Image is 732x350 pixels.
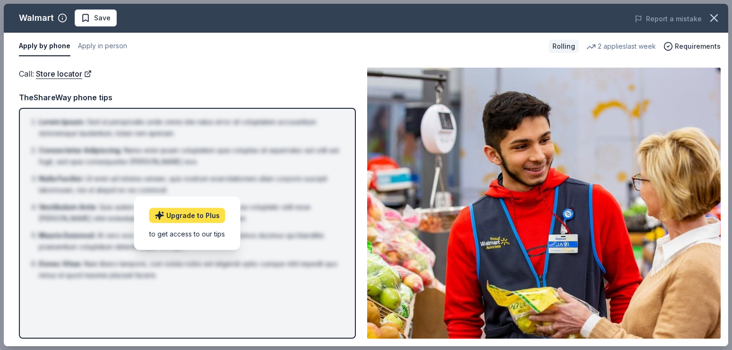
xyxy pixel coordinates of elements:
[149,208,225,223] a: Upgrade to Plus
[39,175,84,183] span: Nulla Facilisi :
[635,13,702,25] button: Report a mistake
[39,145,342,167] li: Nemo enim ipsam voluptatem quia voluptas sit aspernatur aut odit aut fugit, sed quia consequuntur...
[663,41,721,52] button: Requirements
[149,228,225,238] div: to get access to our tips
[94,12,111,24] span: Save
[39,146,122,154] span: Consectetur Adipiscing :
[367,68,721,339] img: Image for Walmart
[39,116,342,139] li: Sed ut perspiciatis unde omnis iste natus error sit voluptatem accusantium doloremque laudantium,...
[19,36,70,56] button: Apply by phone
[39,258,342,281] li: Nam libero tempore, cum soluta nobis est eligendi optio cumque nihil impedit quo minus id quod ma...
[586,41,656,52] div: 2 applies last week
[39,173,342,196] li: Ut enim ad minima veniam, quis nostrum exercitationem ullam corporis suscipit laboriosam, nisi ut...
[39,230,342,253] li: At vero eos et accusamus et iusto odio dignissimos ducimus qui blanditiis praesentium voluptatum ...
[75,9,117,26] button: Save
[39,203,97,211] span: Vestibulum Ante :
[39,201,342,224] li: Quis autem vel eum iure reprehenderit qui in ea voluptate velit esse [PERSON_NAME] nihil molestia...
[36,68,92,80] a: Store locator
[78,36,127,56] button: Apply in person
[39,260,82,268] span: Donec Vitae :
[549,40,579,53] div: Rolling
[675,41,721,52] span: Requirements
[19,68,356,80] div: Call :
[39,118,85,126] span: Lorem Ipsum :
[39,231,95,239] span: Mauris Euismod :
[19,91,356,104] div: TheShareWay phone tips
[19,10,54,26] div: Walmart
